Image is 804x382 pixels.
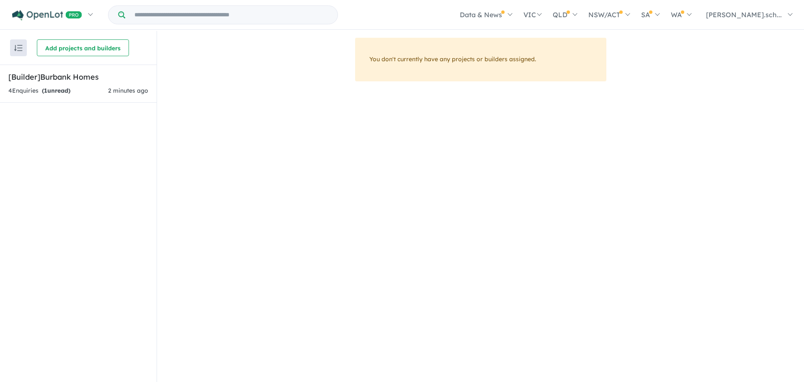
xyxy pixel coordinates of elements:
[14,45,23,51] img: sort.svg
[355,38,606,81] div: You don't currently have any projects or builders assigned.
[706,10,782,19] span: [PERSON_NAME].sch...
[44,87,47,94] span: 1
[42,87,70,94] strong: ( unread)
[8,71,148,83] h5: [Builder] Burbank Homes
[127,6,336,24] input: Try estate name, suburb, builder or developer
[12,10,82,21] img: Openlot PRO Logo White
[108,87,148,94] span: 2 minutes ago
[37,39,129,56] button: Add projects and builders
[8,86,70,96] div: 4 Enquir ies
